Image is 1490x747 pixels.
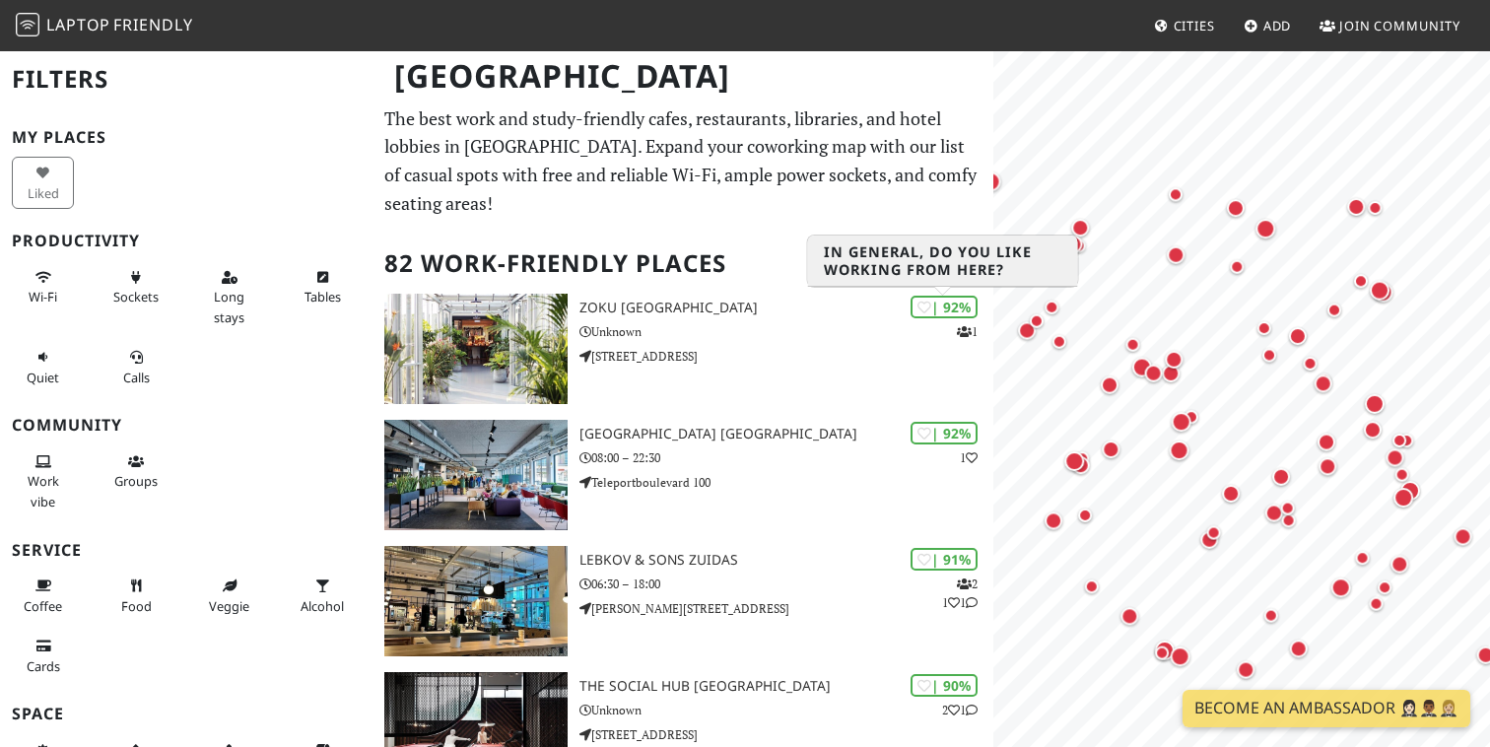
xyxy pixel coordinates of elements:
[1259,603,1283,627] div: Map marker
[105,341,168,393] button: Calls
[942,575,978,612] p: 2 1 1
[1097,372,1122,397] div: Map marker
[1073,503,1097,526] div: Map marker
[978,168,1005,195] div: Map marker
[1225,254,1249,278] div: Map marker
[12,630,74,682] button: Cards
[1252,215,1279,242] div: Map marker
[1098,437,1123,462] div: Map marker
[1218,481,1244,507] div: Map marker
[1285,323,1311,349] div: Map marker
[384,546,568,656] img: Lebkov & Sons Zuidas
[372,294,993,404] a: Zoku Amsterdam | 92% 1 Zoku [GEOGRAPHIC_DATA] Unknown [STREET_ADDRESS]
[1373,576,1396,599] div: Map marker
[1361,389,1388,417] div: Map marker
[579,575,993,593] p: 06:30 – 18:00
[579,599,993,618] p: [PERSON_NAME][STREET_ADDRESS]
[384,234,982,294] h2: 82 Work-Friendly Places
[1315,453,1340,479] div: Map marker
[1068,452,1094,478] div: Map marker
[12,570,74,622] button: Coffee
[1339,17,1460,34] span: Join Community
[1146,8,1223,43] a: Cities
[579,701,993,719] p: Unknown
[12,541,361,560] h3: Service
[1261,500,1287,525] div: Map marker
[123,369,150,386] span: Video/audio calls
[1041,508,1066,533] div: Map marker
[105,445,168,498] button: Groups
[1180,405,1203,429] div: Map marker
[1257,343,1281,367] div: Map marker
[1163,241,1188,267] div: Map marker
[24,597,62,615] span: Coffee
[214,288,244,325] span: Long stays
[198,261,260,333] button: Long stays
[911,548,978,571] div: | 91%
[121,597,152,615] span: Food
[12,128,361,147] h3: My Places
[29,288,57,306] span: Stable Wi-Fi
[198,570,260,622] button: Veggie
[1164,182,1187,206] div: Map marker
[1168,408,1195,436] div: Map marker
[1117,603,1142,629] div: Map marker
[1048,329,1071,353] div: Map marker
[1396,477,1424,505] div: Map marker
[1196,526,1222,552] div: Map marker
[1327,574,1355,601] div: Map marker
[1067,234,1091,257] div: Map marker
[1394,429,1418,452] div: Map marker
[1298,352,1321,375] div: Map marker
[12,341,74,393] button: Quiet
[1387,551,1412,577] div: Map marker
[12,261,74,313] button: Wi-Fi
[384,420,568,530] img: Aristo Meeting Center Amsterdam
[960,448,978,467] p: 1
[1167,643,1194,670] div: Map marker
[301,597,344,615] span: Alcohol
[292,261,354,313] button: Tables
[911,422,978,444] div: | 92%
[1286,636,1312,661] div: Map marker
[292,570,354,622] button: Alcohol
[579,426,993,442] h3: [GEOGRAPHIC_DATA] [GEOGRAPHIC_DATA]
[1312,8,1468,43] a: Join Community
[579,322,993,341] p: Unknown
[1233,656,1258,682] div: Map marker
[113,14,192,35] span: Friendly
[1183,690,1470,727] a: Become an Ambassador 🤵🏻‍♀️🤵🏾‍♂️🤵🏼‍♀️
[911,674,978,697] div: | 90%
[209,597,249,615] span: Veggie
[12,49,361,109] h2: Filters
[1040,295,1063,318] div: Map marker
[942,701,978,719] p: 2 1
[12,705,361,723] h3: Space
[384,104,982,218] p: The best work and study-friendly cafes, restaurants, libraries, and hotel lobbies in [GEOGRAPHIC_...
[1070,446,1094,470] div: Map marker
[105,570,168,622] button: Food
[1080,575,1104,598] div: Map marker
[1161,346,1186,372] div: Map marker
[1121,332,1145,356] div: Map marker
[1158,360,1184,385] div: Map marker
[1369,278,1396,306] div: Map marker
[957,322,978,341] p: 1
[1383,444,1408,470] div: Map marker
[579,347,993,366] p: [STREET_ADDRESS]
[114,472,158,490] span: Group tables
[579,448,993,467] p: 08:00 – 22:30
[1389,484,1417,511] div: Map marker
[579,473,993,492] p: Teleportboulevard 100
[579,725,993,744] p: [STREET_ADDRESS]
[1311,371,1336,396] div: Map marker
[579,678,993,695] h3: The Social Hub [GEOGRAPHIC_DATA]
[12,416,361,435] h3: Community
[1223,195,1249,221] div: Map marker
[28,472,59,509] span: People working
[1276,496,1300,519] div: Map marker
[1349,269,1373,293] div: Map marker
[1128,353,1156,380] div: Map marker
[1151,637,1179,664] div: Map marker
[16,13,39,36] img: LaptopFriendly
